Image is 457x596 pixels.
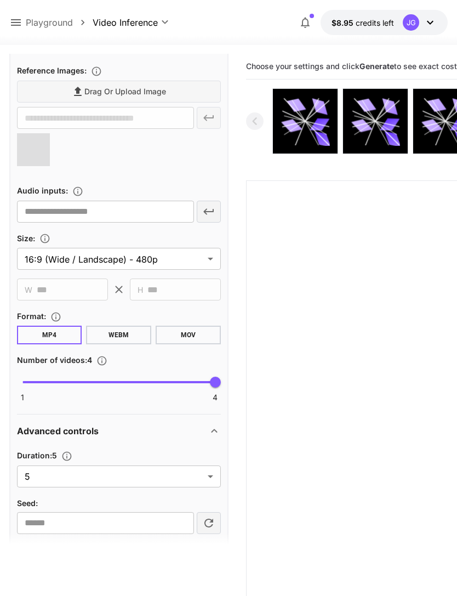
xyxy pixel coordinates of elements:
[17,498,38,508] span: Seed :
[93,16,158,29] span: Video Inference
[156,326,221,344] button: MOV
[332,17,394,29] div: $8.95352
[26,16,73,29] a: Playground
[68,186,88,197] button: Upload an audio file. Supported formats: .mp3, .wav, .flac, .aac, .ogg, .m4a, .wma
[359,61,394,71] b: Generate
[35,233,55,244] button: Adjust the dimensions of the generated image by specifying its width and height in pixels, or sel...
[17,186,68,195] span: Audio inputs :
[57,451,77,462] button: Set the number of duration
[46,311,66,322] button: Choose the file format for the output video.
[86,326,151,344] button: WEBM
[92,355,112,366] button: Specify how many videos to generate in a single request. Each video generation will be charged se...
[321,10,448,35] button: $8.95352JG
[403,14,419,31] div: JG
[17,355,92,365] span: Number of videos : 4
[17,424,99,438] p: Advanced controls
[87,66,106,77] button: Upload a reference image to guide the result. Supported formats: MP4, WEBM and MOV.
[25,470,203,483] span: 5
[17,418,221,444] div: Advanced controls
[356,18,394,27] span: credits left
[213,392,218,403] span: 4
[17,326,82,344] button: MP4
[26,16,93,29] nav: breadcrumb
[25,253,203,266] span: 16:9 (Wide / Landscape) - 480p
[138,283,143,296] span: H
[17,311,46,321] span: Format :
[17,234,35,243] span: Size :
[21,392,24,403] span: 1
[17,451,57,460] span: Duration : 5
[17,66,87,75] span: Reference Images :
[25,283,32,296] span: W
[332,18,356,27] span: $8.95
